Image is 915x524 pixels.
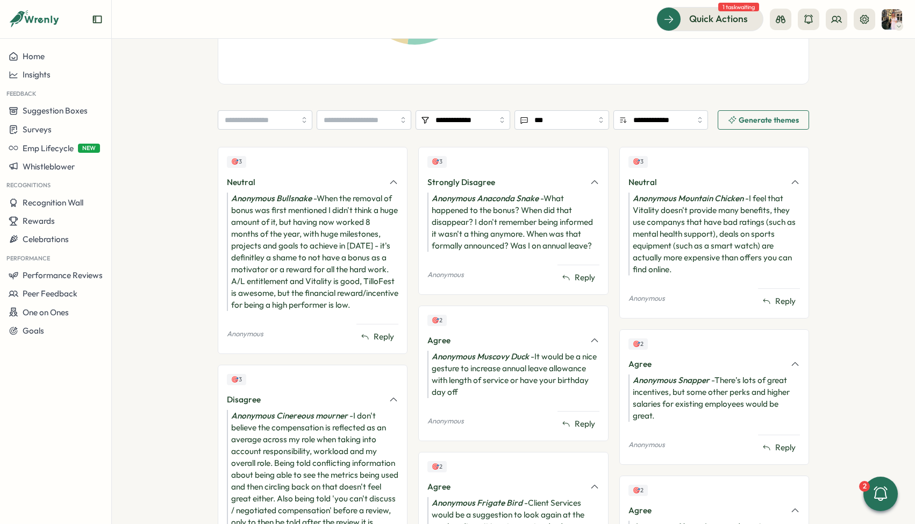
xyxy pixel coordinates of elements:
i: Anonymous Bullsnake [231,193,312,203]
button: Expand sidebar [92,14,103,25]
div: Neutral [628,176,784,188]
div: Upvotes [227,156,246,167]
div: Upvotes [628,485,648,496]
span: Performance Reviews [23,270,103,280]
p: Anonymous [628,440,665,450]
span: One on Ones [23,307,69,317]
span: Reply [575,272,595,284]
span: Reply [775,295,796,307]
button: Reply [758,293,800,309]
span: Surveys [23,124,52,134]
div: - It would be a nice gesture to increase annual leave allowance with length of service or have yo... [427,351,599,398]
button: 2 [863,477,898,511]
i: Anonymous Cinereous mourner [231,410,348,421]
div: - I feel that Vitality doesn't provide many benefits, they use companys that have bad ratings (su... [628,193,800,275]
p: Anonymous [427,270,464,280]
span: Reply [775,442,796,454]
span: Goals [23,325,44,336]
span: Celebrations [23,234,69,244]
div: Agree [628,358,784,370]
div: 2 [859,481,870,492]
div: Upvotes [427,156,447,167]
span: Whistleblower [23,161,75,172]
span: Peer Feedback [23,288,77,299]
span: Rewards [23,216,55,226]
div: Neutral [227,176,382,188]
div: Upvotes [427,461,447,472]
span: Reply [575,418,595,430]
span: Recognition Wall [23,197,83,208]
i: Anonymous Mountain Chicken [633,193,744,203]
p: Anonymous [628,294,665,303]
div: - What happened to the bonus? When did that disappear? I don't remember being informed it wasn't ... [427,193,599,252]
span: Home [23,51,45,61]
span: Suggestion Boxes [23,105,88,116]
div: Strongly Disagree [427,176,583,188]
p: Anonymous [427,416,464,426]
div: Upvotes [628,156,648,167]
span: Insights [23,69,51,80]
span: 1 task waiting [718,3,759,11]
div: Agree [427,335,583,346]
button: Reply [557,270,599,286]
div: Disagree [227,394,382,406]
i: Anonymous Muscovy Duck [432,351,529,362]
div: - There's lots of great incentives, but some other perks and higher salaries for existing employe... [628,374,800,422]
button: Reply [557,416,599,432]
i: Anonymous Frigate Bird [432,498,523,508]
button: Reply [356,329,398,345]
button: Generate themes [718,110,809,130]
div: Agree [628,505,784,516]
span: Emp Lifecycle [23,143,74,153]
i: Anonymous Snapper [633,375,710,385]
span: NEW [78,144,100,153]
div: Upvotes [628,338,648,350]
button: Quick Actions [656,7,763,31]
div: Upvotes [227,374,246,385]
button: Reply [758,440,800,456]
span: Reply [374,331,394,343]
i: Anonymous Anaconda Snake [432,193,539,203]
div: Upvotes [427,315,447,326]
span: Quick Actions [689,12,748,26]
img: Hannah Saunders [882,9,902,30]
span: Generate themes [739,116,799,124]
p: Anonymous [227,329,263,339]
div: Agree [427,481,583,493]
div: - When the removal of bonus was first mentioned I didn't think a huge amount of it, but having no... [227,193,398,311]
